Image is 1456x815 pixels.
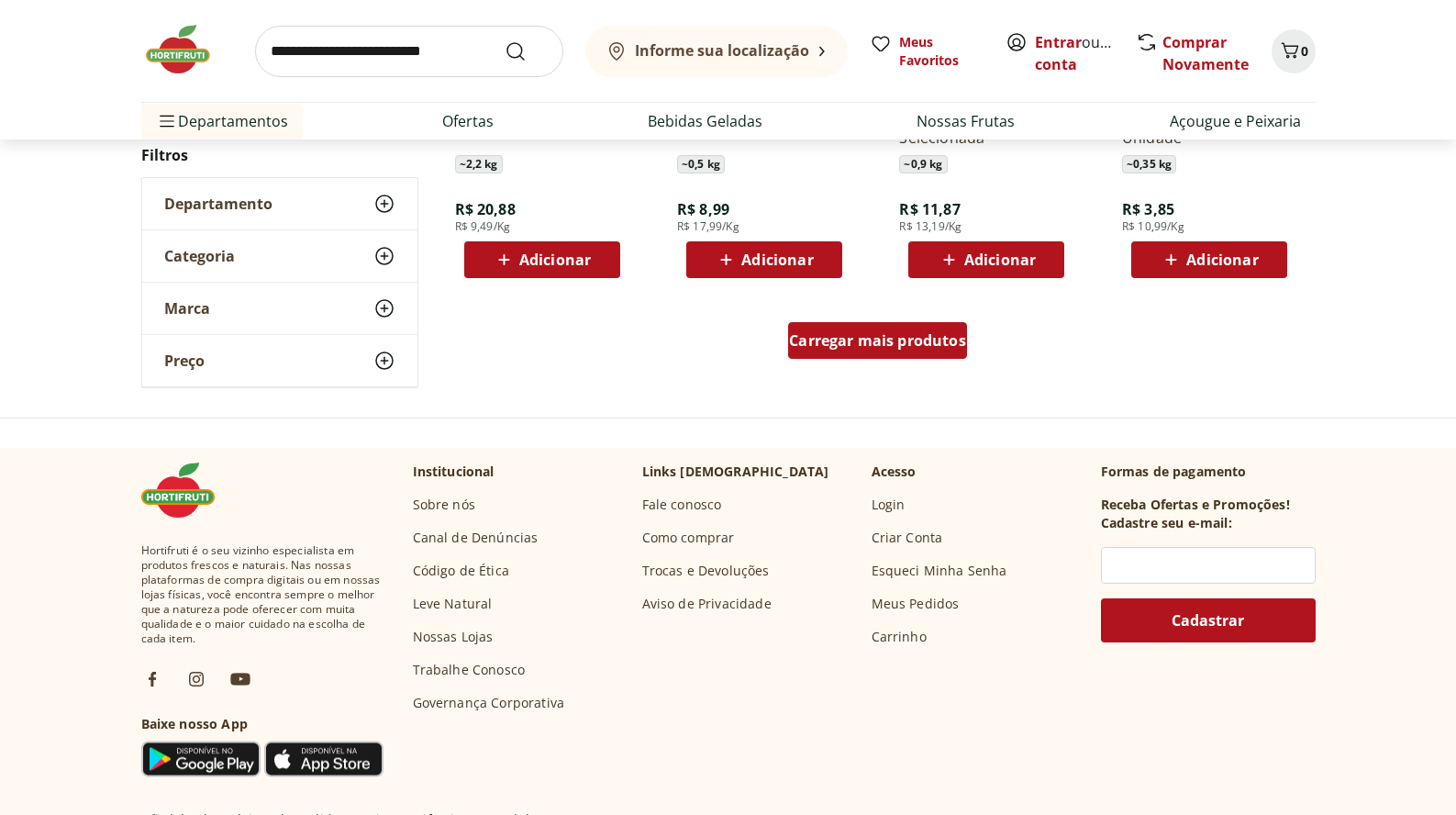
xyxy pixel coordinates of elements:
span: Adicionar [741,252,813,267]
span: ~ 0,5 kg [677,155,725,173]
h3: Baixe nosso App [141,715,383,733]
a: Comprar Novamente [1162,32,1249,74]
button: Adicionar [686,241,842,278]
a: Governança Corporativa [413,694,565,712]
p: Institucional [413,463,495,481]
a: Login [872,496,906,514]
a: Criar Conta [872,529,943,547]
span: Adicionar [964,252,1036,267]
span: R$ 8,99 [677,199,729,219]
a: Trocas e Devoluções [642,562,770,580]
span: Departamentos [156,99,288,143]
button: Menu [156,99,178,143]
button: Informe sua localização [585,26,848,77]
span: Adicionar [519,252,591,267]
span: Preço [164,352,205,370]
img: ytb [229,668,251,690]
a: Sobre nós [413,496,475,514]
h2: Filtros [141,137,418,173]
span: R$ 9,49/Kg [455,219,511,234]
button: Marca [142,283,417,334]
a: Leve Natural [413,595,493,613]
h3: Receba Ofertas e Promoções! [1101,496,1290,514]
a: Fale conosco [642,496,722,514]
img: App Store Icon [264,741,383,777]
span: 0 [1301,42,1308,60]
p: Acesso [872,463,917,481]
a: Carrinho [872,628,927,646]
a: Nossas Lojas [413,628,494,646]
a: Entrar [1035,32,1082,52]
a: Nossas Frutas [917,110,1015,132]
span: Marca [164,299,210,318]
button: Adicionar [1131,241,1287,278]
input: search [255,26,563,77]
a: Como comprar [642,529,735,547]
img: Google Play Icon [141,741,261,777]
button: Departamento [142,178,417,229]
a: Meus Pedidos [872,595,960,613]
button: Submit Search [505,40,549,62]
h3: Cadastre seu e-mail: [1101,514,1232,532]
img: Hortifruti [141,463,233,518]
b: Informe sua localização [635,40,809,61]
a: Canal de Denúncias [413,529,539,547]
span: R$ 10,99/Kg [1122,219,1184,234]
span: R$ 20,88 [455,199,516,219]
button: Adicionar [908,241,1064,278]
span: R$ 11,87 [899,199,960,219]
img: ig [185,668,207,690]
a: Trabalhe Conosco [413,661,526,679]
a: Código de Ética [413,562,509,580]
a: Carregar mais produtos [788,322,967,366]
p: Formas de pagamento [1101,463,1316,481]
button: Preço [142,335,417,386]
button: Carrinho [1272,29,1316,73]
img: fb [141,668,163,690]
a: Criar conta [1035,32,1136,74]
span: R$ 3,85 [1122,199,1174,219]
span: ou [1035,31,1117,75]
a: Ofertas [442,110,494,132]
span: Categoria [164,247,235,265]
span: Carregar mais produtos [789,333,966,348]
span: ~ 0,35 kg [1122,155,1176,173]
a: Meus Favoritos [870,33,984,70]
a: Aviso de Privacidade [642,595,772,613]
p: Links [DEMOGRAPHIC_DATA] [642,463,829,481]
a: Bebidas Geladas [648,110,762,132]
button: Cadastrar [1101,598,1316,642]
button: Adicionar [464,241,620,278]
a: Açougue e Peixaria [1170,110,1301,132]
button: Categoria [142,230,417,282]
span: R$ 13,19/Kg [899,219,961,234]
span: Adicionar [1186,252,1258,267]
a: Esqueci Minha Senha [872,562,1007,580]
span: Cadastrar [1172,613,1244,628]
span: R$ 17,99/Kg [677,219,739,234]
span: Meus Favoritos [899,33,984,70]
span: ~ 0,9 kg [899,155,947,173]
span: ~ 2,2 kg [455,155,503,173]
span: Departamento [164,195,272,213]
img: Hortifruti [141,22,233,77]
span: Hortifruti é o seu vizinho especialista em produtos frescos e naturais. Nas nossas plataformas de... [141,543,383,646]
